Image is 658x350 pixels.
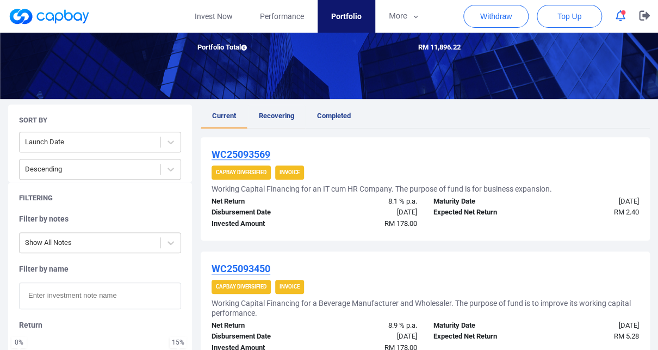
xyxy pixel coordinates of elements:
[280,169,300,175] strong: Invoice
[19,320,181,330] h5: Return
[536,320,647,331] div: [DATE]
[425,196,536,207] div: Maturity Date
[203,196,314,207] div: Net Return
[203,320,314,331] div: Net Return
[19,214,181,224] h5: Filter by notes
[314,196,425,207] div: 8.1 % p.a.
[280,284,300,290] strong: Invoice
[463,5,529,28] button: Withdraw
[317,112,351,120] span: Completed
[203,331,314,342] div: Disbursement Date
[19,115,47,125] h5: Sort By
[425,320,536,331] div: Maturity Date
[19,264,181,274] h5: Filter by name
[216,284,266,290] strong: CapBay Diversified
[425,331,536,342] div: Expected Net Return
[614,208,639,216] span: RM 2.40
[212,112,236,120] span: Current
[557,11,581,22] span: Top Up
[212,263,270,274] u: WC25093450
[331,10,362,22] span: Portfolio
[260,10,304,22] span: Performance
[314,320,425,331] div: 8.9 % p.a.
[259,112,294,120] span: Recovering
[384,219,417,228] span: RM 178.00
[212,149,270,160] u: WC25093569
[425,207,536,218] div: Expected Net Return
[216,169,266,175] strong: CapBay Diversified
[614,332,639,340] span: RM 5.28
[203,207,314,218] div: Disbursement Date
[314,207,425,218] div: [DATE]
[189,42,329,53] div: Portfolio Total
[19,283,181,309] input: Enter investment note name
[14,339,24,346] div: 0 %
[172,339,184,346] div: 15 %
[536,196,647,207] div: [DATE]
[19,193,53,203] h5: Filtering
[418,43,461,51] span: RM 11,896.22
[537,5,602,28] button: Top Up
[212,184,552,194] h5: Working Capital Financing for an IT cum HR Company. The purpose of fund is for business expansion.
[314,331,425,342] div: [DATE]
[212,298,639,318] h5: Working Capital Financing for a Beverage Manufacturer and Wholesaler. The purpose of fund is to i...
[203,218,314,230] div: Invested Amount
